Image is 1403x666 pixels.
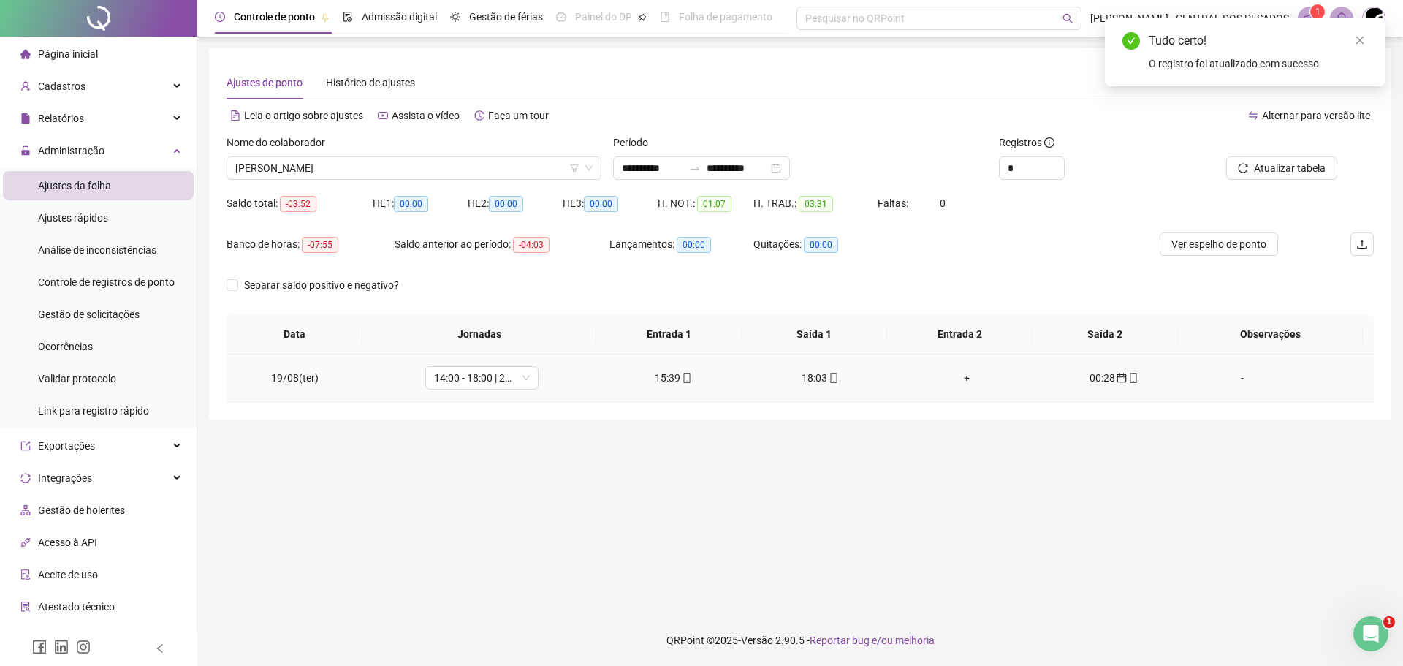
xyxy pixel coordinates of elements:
span: file [20,113,31,124]
th: Jornadas [362,314,596,355]
a: Close [1352,32,1368,48]
span: upload [1356,238,1368,250]
span: 19/08(ter) [271,372,319,384]
span: clock-circle [215,12,225,22]
span: Acesso à API [38,537,97,548]
span: sync [20,473,31,483]
span: search [1062,13,1073,24]
div: Tudo certo! [1149,32,1368,50]
span: history [474,110,484,121]
iframe: Intercom live chat [1353,616,1388,651]
span: user-add [20,81,31,91]
span: sun [450,12,460,22]
div: Banco de horas: [227,236,395,253]
span: book [660,12,670,22]
span: home [20,49,31,59]
span: Validar protocolo [38,373,116,385]
div: Saldo total: [227,195,373,212]
span: Ocorrências [38,341,93,352]
footer: QRPoint © 2025 - 2.90.5 - [197,615,1403,666]
span: Cadastros [38,80,85,92]
div: 18:03 [758,370,882,386]
span: 1 [1383,616,1395,628]
span: left [155,643,165,654]
span: close [1355,35,1365,45]
span: Gestão de solicitações [38,309,140,320]
span: facebook [32,640,47,654]
button: Atualizar tabela [1226,156,1337,180]
span: -04:03 [513,237,550,253]
span: calendar [1115,373,1127,383]
span: lock [20,145,31,156]
span: Integrações [38,472,92,484]
th: Entrada 2 [887,314,1033,355]
div: H. NOT.: [658,195,753,212]
img: 12901 [1363,7,1385,29]
span: Link para registro rápido [38,405,149,417]
label: Nome do colaborador [227,135,335,151]
th: Data [227,314,362,355]
span: Controle de registros de ponto [38,276,175,288]
span: 1 [1315,7,1320,17]
span: Atestado técnico [38,601,115,613]
span: file-text [230,110,240,121]
span: Observações [1190,326,1351,342]
th: Entrada 1 [596,314,742,355]
span: Ajustes rápidos [38,212,108,224]
span: Admissão digital [362,11,437,23]
th: Saída 1 [742,314,887,355]
span: linkedin [54,640,69,654]
span: 03:31 [799,196,833,212]
span: pushpin [321,13,330,22]
span: 00:00 [677,237,711,253]
div: Quitações: [753,236,897,253]
span: apartment [20,505,31,515]
div: Lançamentos: [609,236,753,253]
span: pushpin [638,13,647,22]
button: Ver espelho de ponto [1160,232,1278,256]
span: Relatórios [38,113,84,124]
div: H. TRAB.: [753,195,878,212]
span: Administração [38,145,104,156]
span: 14:00 - 18:00 | 20:00 - 23:20 [434,367,530,389]
div: 15:39 [612,370,735,386]
span: Faça um tour [488,110,549,121]
div: HE 1: [373,195,468,212]
span: Reportar bug e/ou melhoria [810,635,935,646]
span: mobile [1127,373,1138,383]
span: Assista o vídeo [392,110,460,121]
span: Alternar para versão lite [1262,110,1370,121]
span: -03:52 [280,196,316,212]
div: O registro foi atualizado com sucesso [1149,56,1368,72]
span: Análise de inconsistências [38,244,156,256]
span: Exportações [38,440,95,452]
span: 01:07 [697,196,731,212]
span: down [585,164,593,173]
span: youtube [378,110,388,121]
span: Painel do DP [575,11,632,23]
div: HE 3: [563,195,658,212]
span: 00:00 [394,196,428,212]
span: Separar saldo positivo e negativo? [238,277,405,293]
th: Saída 2 [1033,314,1178,355]
span: solution [20,602,31,612]
span: file-done [343,12,353,22]
span: audit [20,569,31,580]
span: mobile [680,373,692,383]
div: + [905,370,1029,386]
span: api [20,537,31,548]
sup: 1 [1310,4,1325,19]
span: export [20,441,31,451]
span: instagram [76,640,91,654]
span: Faltas: [878,197,910,209]
span: Gestão de holerites [38,504,125,516]
span: notification [1303,12,1316,25]
span: to [689,162,701,174]
span: info-circle [1044,137,1054,148]
span: bell [1335,12,1348,25]
span: 00:00 [489,196,523,212]
span: check-circle [1122,32,1140,50]
span: Leia o artigo sobre ajustes [244,110,363,121]
span: Atualizar tabela [1254,160,1326,176]
span: Ver espelho de ponto [1171,236,1266,252]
